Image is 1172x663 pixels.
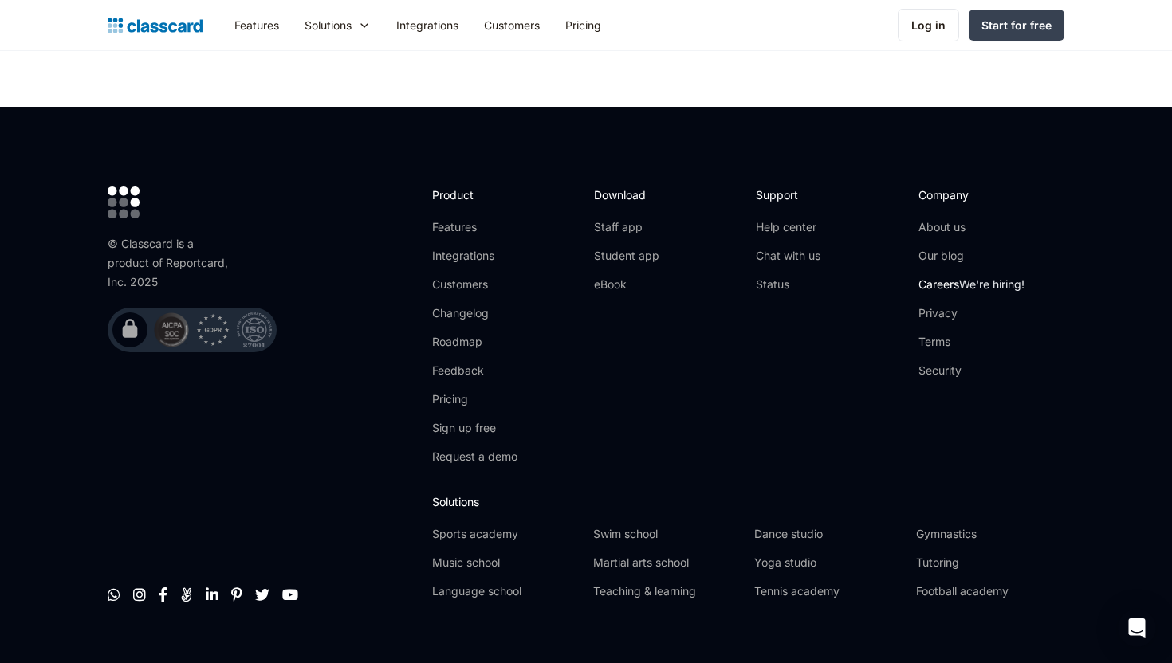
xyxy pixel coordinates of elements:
a: Pricing [553,7,614,43]
a: Gymnastics [916,526,1064,542]
div: Solutions [305,17,352,33]
a: Teaching & learning [593,583,741,599]
a: Sign up free [432,420,517,436]
h2: Support [756,186,820,203]
a: Football academy [916,583,1064,599]
a: Features [222,7,292,43]
h2: Solutions [432,493,1064,510]
div: © Classcard is a product of Reportcard, Inc. 2025 [108,234,235,292]
div: Start for free [981,17,1052,33]
a: Student app [594,248,659,264]
div: Solutions [292,7,383,43]
a: Help center [756,219,820,235]
a: Tutoring [916,555,1064,571]
a: Security [918,363,1025,379]
a:  [282,586,298,602]
a: Yoga studio [754,555,903,571]
a: Staff app [594,219,659,235]
a: Customers [432,277,517,292]
a: Chat with us [756,248,820,264]
a: About us [918,219,1025,235]
a: Logo [108,14,203,37]
a:  [255,586,269,602]
a: Martial arts school [593,555,741,571]
div: Open Intercom Messenger [1118,609,1156,647]
a:  [133,586,146,602]
a: Terms [918,334,1025,350]
a: Changelog [432,305,517,321]
a: Integrations [432,248,517,264]
a: Pricing [432,391,517,407]
a: Language school [432,583,580,599]
a: Customers [471,7,553,43]
a: Our blog [918,248,1025,264]
a: Features [432,219,517,235]
a: eBook [594,277,659,292]
a:  [231,586,242,602]
span: We're hiring! [959,277,1025,291]
h2: Company [918,186,1025,203]
a: Log in [898,9,959,41]
a: Request a demo [432,449,517,465]
a: Sports academy [432,526,580,542]
a: Roadmap [432,334,517,350]
a:  [180,586,193,602]
a:  [206,586,218,602]
a:  [108,586,120,602]
a: CareersWe're hiring! [918,277,1025,292]
div: Log in [911,17,946,33]
a: Start for free [969,10,1064,41]
h2: Product [432,186,517,203]
a: Status [756,277,820,292]
a: Swim school [593,526,741,542]
a: Dance studio [754,526,903,542]
a: Integrations [383,7,471,43]
a: Feedback [432,363,517,379]
a: Music school [432,555,580,571]
a:  [159,586,167,602]
a: Privacy [918,305,1025,321]
a: Tennis academy [754,583,903,599]
h2: Download [594,186,659,203]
